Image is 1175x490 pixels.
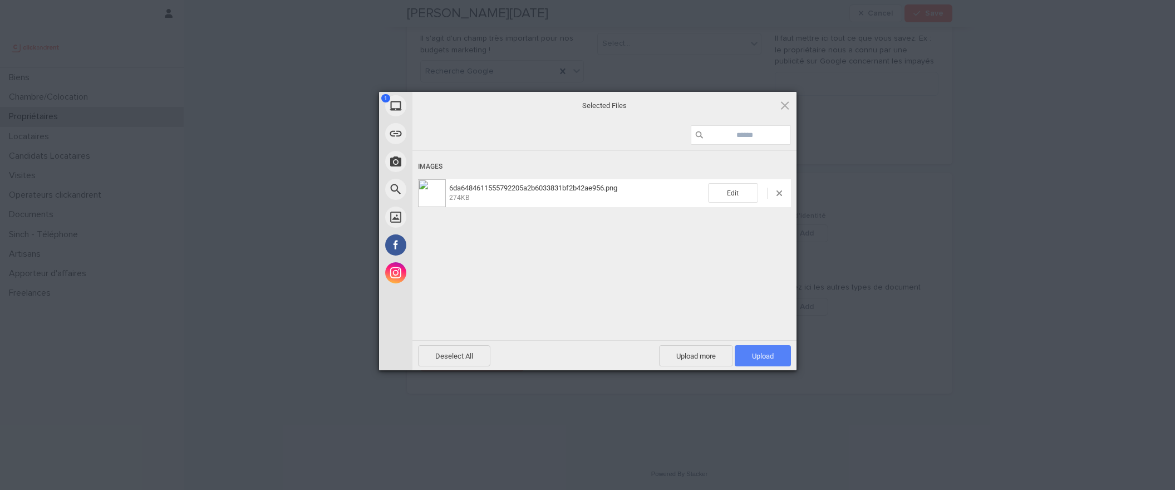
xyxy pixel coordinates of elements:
[418,179,446,207] img: fa9d12d4-b7f4-436c-9d84-7ce235f68bcb
[379,203,513,231] div: Unsplash
[379,231,513,259] div: Facebook
[449,194,469,202] span: 274KB
[379,92,513,120] div: My Device
[379,175,513,203] div: Web Search
[659,345,733,366] span: Upload more
[735,345,791,366] span: Upload
[446,184,708,202] span: 6da6484611555792205a2b6033831bf2b42ae956.png
[779,99,791,111] span: Click here or hit ESC to close picker
[708,183,758,203] span: Edit
[379,120,513,148] div: Link (URL)
[379,148,513,175] div: Take Photo
[752,352,774,360] span: Upload
[418,156,791,177] div: Images
[418,345,490,366] span: Deselect All
[379,259,513,287] div: Instagram
[449,184,617,192] span: 6da6484611555792205a2b6033831bf2b42ae956.png
[381,94,390,102] span: 1
[493,101,716,111] span: Selected Files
